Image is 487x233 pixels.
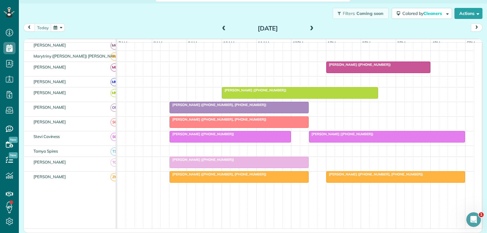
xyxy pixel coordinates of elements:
[431,41,441,45] span: 4pm
[110,78,119,86] span: MM
[466,41,476,45] span: 5pm
[361,41,372,45] span: 2pm
[32,134,61,139] span: Stevi Caviness
[326,41,337,45] span: 1pm
[32,90,67,95] span: [PERSON_NAME]
[169,172,267,176] span: [PERSON_NAME] ([PHONE_NUMBER], [PHONE_NUMBER])
[32,174,67,179] span: [PERSON_NAME]
[326,172,423,176] span: [PERSON_NAME] ([PHONE_NUMBER], [PHONE_NUMBER])
[9,137,18,143] span: New
[356,11,384,16] span: Coming soon
[117,41,128,45] span: 7am
[326,62,391,67] span: [PERSON_NAME] ([PHONE_NUMBER])
[110,147,119,156] span: TS
[32,65,67,69] span: [PERSON_NAME]
[222,41,236,45] span: 10am
[110,173,119,181] span: ZK
[479,212,484,217] span: 1
[292,41,305,45] span: 12pm
[110,41,119,50] span: MG
[110,158,119,167] span: TG
[32,105,67,110] span: [PERSON_NAME]
[392,8,452,19] button: Colored byCleaners
[9,152,18,158] span: New
[110,63,119,72] span: ML
[257,41,270,45] span: 11am
[396,41,407,45] span: 3pm
[222,88,287,92] span: [PERSON_NAME] ([PHONE_NUMBER])
[32,119,67,124] span: [PERSON_NAME]
[169,157,234,162] span: [PERSON_NAME] ([PHONE_NUMBER])
[32,79,67,84] span: [PERSON_NAME]
[169,117,267,122] span: [PERSON_NAME] ([PHONE_NUMBER], [PHONE_NUMBER])
[34,23,51,32] button: today
[343,11,356,16] span: Filters:
[152,41,163,45] span: 8am
[32,54,121,58] span: Marytriny ([PERSON_NAME]) [PERSON_NAME]
[110,52,119,61] span: ME
[454,8,482,19] button: Actions
[32,43,67,48] span: [PERSON_NAME]
[169,132,234,136] span: [PERSON_NAME] ([PHONE_NUMBER])
[110,118,119,126] span: SC
[466,212,481,227] iframe: Intercom live chat
[110,133,119,141] span: SC
[471,23,482,32] button: next
[32,160,67,164] span: [PERSON_NAME]
[187,41,198,45] span: 9am
[230,25,306,32] h2: [DATE]
[423,11,443,16] span: Cleaners
[23,23,35,32] button: prev
[32,149,59,154] span: Tamya Spires
[110,89,119,97] span: MM
[402,11,444,16] span: Colored by
[169,103,267,107] span: [PERSON_NAME] ([PHONE_NUMBER], [PHONE_NUMBER])
[309,132,374,136] span: [PERSON_NAME] ([PHONE_NUMBER])
[110,104,119,112] span: OR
